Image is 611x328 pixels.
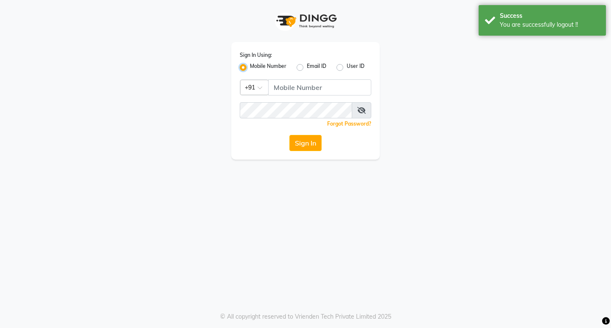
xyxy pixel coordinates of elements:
[240,102,352,118] input: Username
[250,62,286,73] label: Mobile Number
[272,8,339,34] img: logo1.svg
[500,20,600,29] div: You are successfully logout !!
[307,62,326,73] label: Email ID
[240,51,272,59] label: Sign In Using:
[268,79,371,95] input: Username
[500,11,600,20] div: Success
[289,135,322,151] button: Sign In
[347,62,364,73] label: User ID
[327,121,371,127] a: Forgot Password?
